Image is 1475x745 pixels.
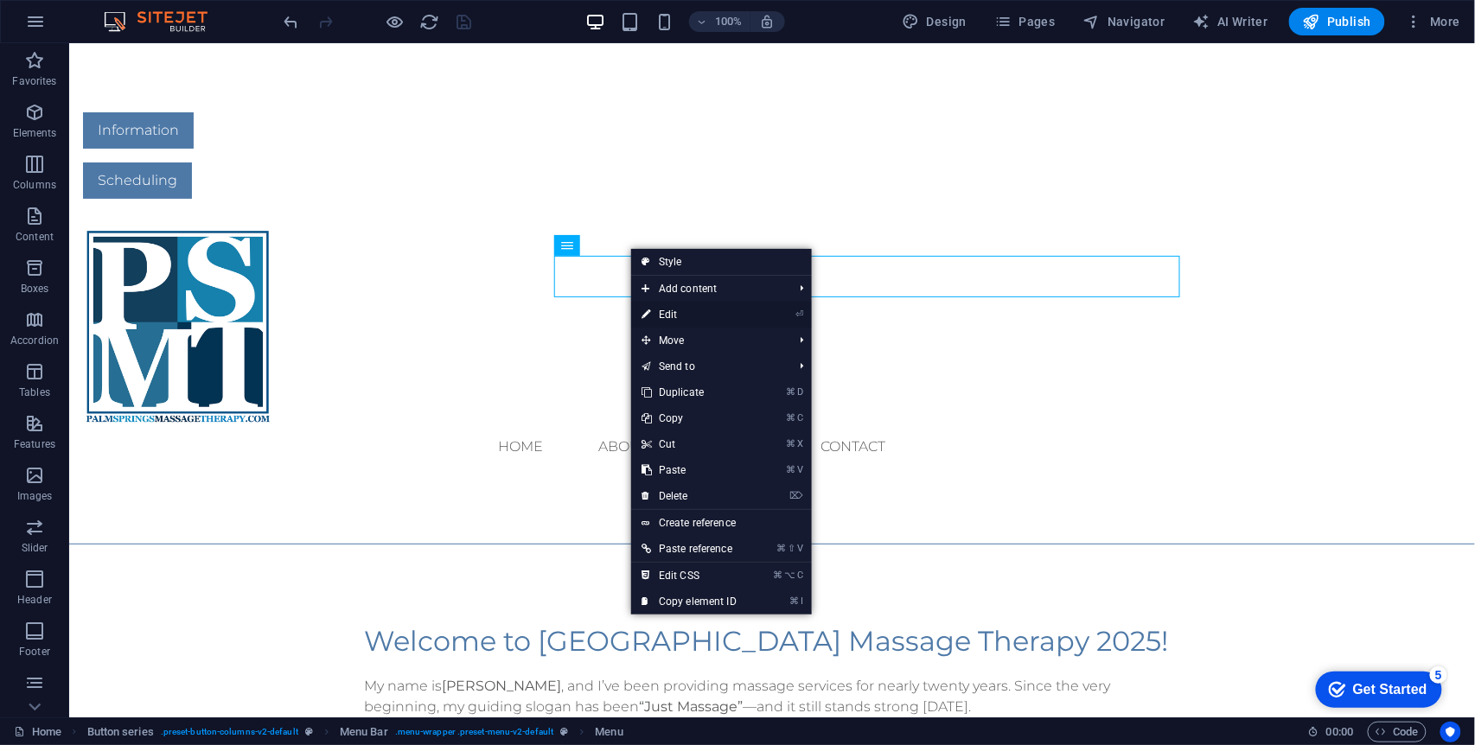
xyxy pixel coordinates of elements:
[14,437,55,451] p: Features
[631,405,747,431] a: ⌘CCopy
[22,541,48,555] p: Slider
[785,570,796,581] i: ⌥
[631,431,747,457] a: ⌘XCut
[776,543,786,554] i: ⌘
[305,727,313,736] i: This element is a customizable preset
[16,230,54,244] p: Content
[596,722,623,742] span: Click to select. Double-click to edit
[21,282,49,296] p: Boxes
[340,722,388,742] span: Click to select. Double-click to edit
[17,489,53,503] p: Images
[798,386,803,398] i: D
[787,438,796,449] i: ⌘
[560,727,568,736] i: This element is a customizable preset
[631,483,747,509] a: ⌦Delete
[87,722,154,742] span: Click to select. Double-click to edit
[798,464,803,475] i: V
[631,249,812,275] a: Style
[631,457,747,483] a: ⌘VPaste
[1406,13,1460,30] span: More
[19,645,50,659] p: Footer
[801,595,803,607] i: I
[1338,725,1341,738] span: :
[787,464,796,475] i: ⌘
[631,353,786,379] a: Send to
[631,589,747,614] a: ⌘ICopy element ID
[161,722,298,742] span: . preset-button-columns-v2-default
[1440,722,1461,742] button: Usercentrics
[631,328,786,353] span: Move
[787,386,796,398] i: ⌘
[795,309,803,320] i: ⏎
[631,563,747,589] a: ⌘⌥CEdit CSS
[787,412,796,423] i: ⌘
[1376,722,1419,742] span: Code
[631,302,747,328] a: ⏎Edit
[798,412,803,423] i: C
[798,570,803,581] i: C
[1368,722,1427,742] button: Code
[13,178,56,192] p: Columns
[13,126,57,140] p: Elements
[631,536,747,562] a: ⌘⇧VPaste reference
[798,543,803,554] i: V
[69,43,1475,717] iframe: To enrich screen reader interactions, please activate Accessibility in Grammarly extension settings
[631,379,747,405] a: ⌘DDuplicate
[12,74,56,88] p: Favorites
[10,334,59,347] p: Accordion
[631,510,812,536] a: Create reference
[798,438,803,449] i: X
[790,595,800,607] i: ⌘
[1399,8,1467,35] button: More
[1308,722,1354,742] h6: Session time
[1326,722,1353,742] span: 00 00
[14,722,61,742] a: Click to cancel selection. Double-click to open Pages
[789,543,796,554] i: ⇧
[87,722,623,742] nav: breadcrumb
[395,722,553,742] span: . menu-wrapper .preset-menu-v2-default
[1302,663,1449,715] iframe: To enrich screen reader interactions, please activate Accessibility in Grammarly extension settings
[789,490,803,501] i: ⌦
[631,276,786,302] span: Add content
[17,593,52,607] p: Header
[773,570,782,581] i: ⌘
[19,385,50,399] p: Tables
